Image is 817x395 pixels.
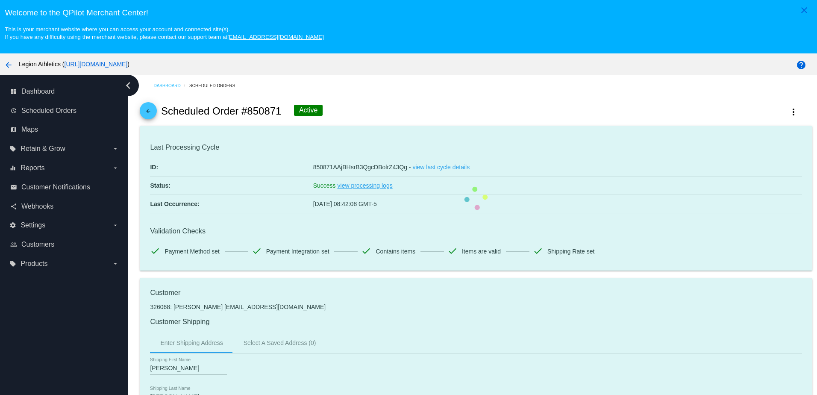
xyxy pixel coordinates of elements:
[9,260,16,267] i: local_offer
[799,5,809,15] mat-icon: close
[5,8,812,18] h3: Welcome to the QPilot Merchant Center!
[10,200,119,213] a: share Webhooks
[294,105,323,116] div: Active
[21,88,55,95] span: Dashboard
[189,79,243,92] a: Scheduled Orders
[21,203,53,210] span: Webhooks
[10,107,17,114] i: update
[112,260,119,267] i: arrow_drop_down
[21,126,38,133] span: Maps
[112,145,119,152] i: arrow_drop_down
[153,79,189,92] a: Dashboard
[10,126,17,133] i: map
[21,183,90,191] span: Customer Notifications
[9,222,16,229] i: settings
[21,221,45,229] span: Settings
[10,85,119,98] a: dashboard Dashboard
[10,238,119,251] a: people_outline Customers
[227,34,324,40] a: [EMAIL_ADDRESS][DOMAIN_NAME]
[112,222,119,229] i: arrow_drop_down
[161,105,282,117] h2: Scheduled Order #850871
[121,79,135,92] i: chevron_left
[19,61,129,68] span: Legion Athletics ( )
[3,60,14,70] mat-icon: arrow_back
[21,260,47,268] span: Products
[143,108,153,118] mat-icon: arrow_back
[10,104,119,118] a: update Scheduled Orders
[21,241,54,248] span: Customers
[5,26,323,40] small: This is your merchant website where you can access your account and connected site(s). If you hav...
[21,145,65,153] span: Retain & Grow
[788,107,799,117] mat-icon: more_vert
[9,145,16,152] i: local_offer
[10,241,17,248] i: people_outline
[10,88,17,95] i: dashboard
[10,203,17,210] i: share
[21,164,44,172] span: Reports
[10,184,17,191] i: email
[9,165,16,171] i: equalizer
[112,165,119,171] i: arrow_drop_down
[796,60,806,70] mat-icon: help
[10,123,119,136] a: map Maps
[10,180,119,194] a: email Customer Notifications
[65,61,128,68] a: [URL][DOMAIN_NAME]
[21,107,76,115] span: Scheduled Orders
